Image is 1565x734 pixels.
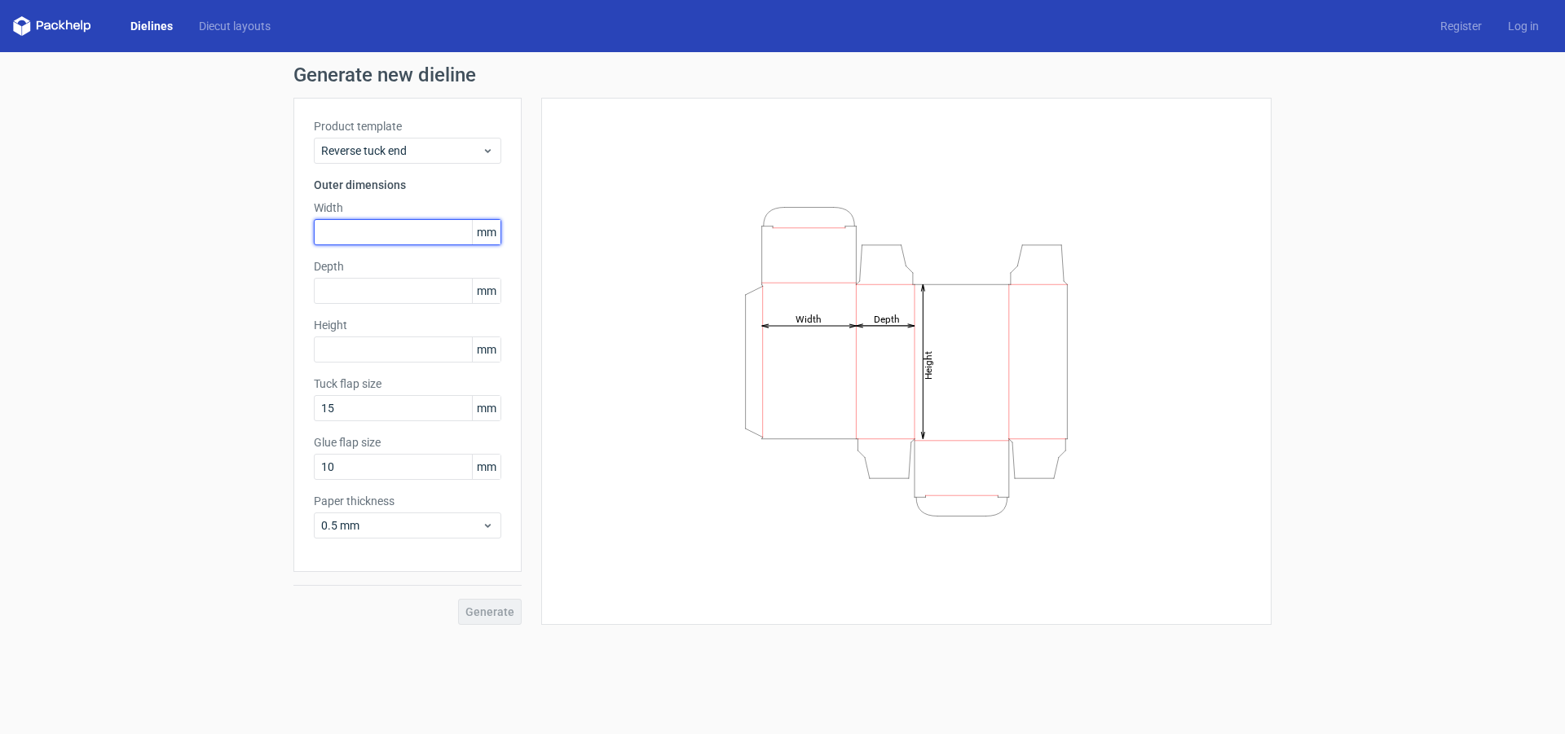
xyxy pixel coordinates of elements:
[117,18,186,34] a: Dielines
[472,337,500,362] span: mm
[472,220,500,244] span: mm
[186,18,284,34] a: Diecut layouts
[314,200,501,216] label: Width
[314,434,501,451] label: Glue flap size
[314,177,501,193] h3: Outer dimensions
[796,313,822,324] tspan: Width
[293,65,1272,85] h1: Generate new dieline
[321,143,482,159] span: Reverse tuck end
[472,396,500,420] span: mm
[314,376,501,392] label: Tuck flap size
[321,517,482,534] span: 0.5 mm
[314,493,501,509] label: Paper thickness
[472,455,500,479] span: mm
[314,258,501,275] label: Depth
[1427,18,1495,34] a: Register
[314,118,501,134] label: Product template
[314,317,501,333] label: Height
[874,313,900,324] tspan: Depth
[1495,18,1552,34] a: Log in
[923,350,934,379] tspan: Height
[472,279,500,303] span: mm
